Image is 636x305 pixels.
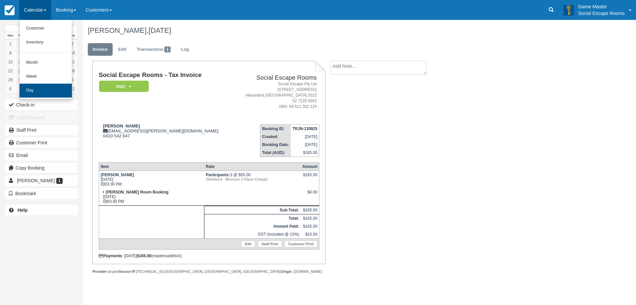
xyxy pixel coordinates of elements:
h2: Social Escape Rooms [236,74,317,81]
td: $15.00 [301,230,319,239]
a: Transactions1 [132,43,176,56]
a: Help [5,205,78,215]
em: (Weekend - Minimum 3 Player Charge) [206,177,299,181]
a: 14 [67,48,78,57]
th: Rate [204,162,301,171]
a: [PERSON_NAME] 1 [5,175,78,186]
a: Customer [20,22,72,36]
a: Customer Print [285,241,317,247]
td: [DATE] [291,133,319,141]
a: 7 [16,84,26,93]
a: Customer Print [5,137,78,148]
th: Booking ID: [260,124,291,133]
th: Sun [67,32,78,39]
strong: Provider: [92,269,108,273]
strong: Payments [99,254,122,258]
a: Inventory [20,36,72,49]
span: [PERSON_NAME] [17,178,55,183]
th: Amount [301,162,319,171]
th: Created: [260,133,291,141]
a: Staff Print [5,125,78,135]
a: 5 [67,75,78,84]
strong: [PERSON_NAME] [103,123,140,128]
td: [DATE] [291,141,319,149]
td: [DATE] 03:30 PM [99,188,204,206]
div: droplet [TECHNICAL_ID] ([GEOGRAPHIC_DATA], [GEOGRAPHIC_DATA], [GEOGRAPHIC_DATA]) : [DOMAIN_NAME] [92,269,325,274]
span: 1 [56,178,63,184]
div: $0.00 [302,190,317,200]
strong: Origin [281,269,291,273]
a: Edit [113,43,131,56]
img: checkfront-main-nav-mini-logo.png [5,5,15,15]
a: 23 [16,66,26,75]
td: $165.00 [301,206,319,214]
td: 3 @ $55.00 [204,171,301,188]
button: Check-in [5,100,78,110]
img: A3 [563,5,574,15]
a: 28 [67,66,78,75]
a: Invoice [88,43,113,56]
a: 15 [5,57,16,66]
a: Edit [241,241,255,247]
strong: Participants [206,173,230,177]
h1: [PERSON_NAME], [88,27,555,35]
a: 21 [67,57,78,66]
a: 7 [67,39,78,48]
strong: [PERSON_NAME] [101,173,134,177]
ul: Calendar [19,20,72,100]
div: [EMAIL_ADDRESS][PERSON_NAME][DOMAIN_NAME] 0410 542 647 [99,123,233,138]
th: Item [99,162,204,171]
div: $165.00 [302,173,317,183]
button: Email [5,150,78,161]
td: [DATE] 03:30 PM [99,171,204,188]
address: Social Escape Pty Ltd [STREET_ADDRESS] Alexandria [GEOGRAPHIC_DATA] 2015 02 7228 9363 ABN: 69 611... [236,81,317,110]
a: 1 [5,39,16,48]
span: 1 [164,46,171,52]
a: 12 [67,84,78,93]
strong: Source IP: [119,269,136,273]
td: $165.00 [291,149,319,157]
a: 29 [5,75,16,84]
th: Total (AUD): [260,149,291,157]
strong: $165.00 [137,254,151,258]
th: Total: [204,214,301,222]
td: $165.00 [301,214,319,222]
a: 6 [5,84,16,93]
a: Log [176,43,194,56]
small: 8545 [173,254,181,258]
th: Amount Paid: [204,222,301,230]
p: Game Master [578,3,625,10]
a: Month [20,56,72,70]
strong: [PERSON_NAME] Room Booking [106,190,168,194]
a: 8 [5,48,16,57]
a: 16 [16,57,26,66]
a: 9 [16,48,26,57]
th: Tue [16,32,26,39]
a: Staff Print [258,241,282,247]
th: Sub-Total: [204,206,301,214]
span: [DATE] [148,26,171,35]
button: Copy Booking [5,163,78,173]
th: Booking Date: [260,141,291,149]
em: Paid [99,81,149,92]
a: Week [20,70,72,84]
th: Mon [5,32,16,39]
a: 30 [16,75,26,84]
p: Social Escape Rooms [578,10,625,17]
td: $165.00 [301,222,319,230]
strong: TRJN-130925 [292,126,317,131]
b: Help [18,207,27,213]
button: Bookmark [5,188,78,199]
a: Paid [99,80,146,93]
a: Day [20,84,72,98]
a: 2 [16,39,26,48]
button: Add Payment [5,112,78,123]
td: GST (Included @ 10%) [204,230,301,239]
h1: Social Escape Rooms - Tax Invoice [99,72,233,79]
div: : [DATE] (mastercard ) [99,254,319,258]
a: 22 [5,66,16,75]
